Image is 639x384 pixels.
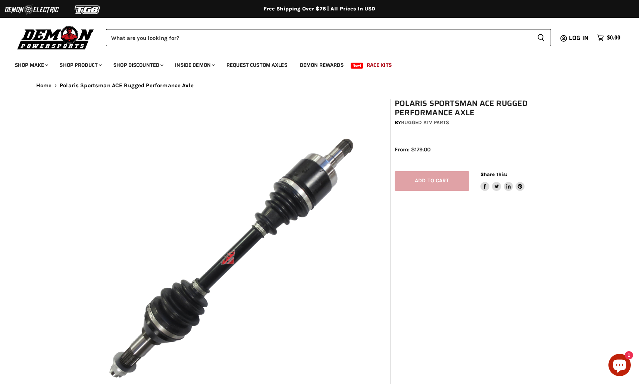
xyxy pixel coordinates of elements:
[480,171,507,177] span: Share this:
[60,3,116,17] img: TGB Logo 2
[9,54,618,73] ul: Main menu
[294,57,349,73] a: Demon Rewards
[593,32,624,43] a: $0.00
[566,35,593,41] a: Log in
[480,171,525,191] aside: Share this:
[351,63,363,69] span: New!
[106,29,551,46] form: Product
[395,146,430,153] span: From: $179.00
[4,3,60,17] img: Demon Electric Logo 2
[361,57,397,73] a: Race Kits
[108,57,168,73] a: Shop Discounted
[401,119,449,126] a: Rugged ATV Parts
[395,99,565,117] h1: Polaris Sportsman ACE Rugged Performance Axle
[569,33,589,43] span: Log in
[607,34,620,41] span: $0.00
[36,82,52,89] a: Home
[15,24,97,51] img: Demon Powersports
[531,29,551,46] button: Search
[106,29,531,46] input: Search
[21,6,618,12] div: Free Shipping Over $75 | All Prices In USD
[9,57,53,73] a: Shop Make
[395,119,565,127] div: by
[169,57,219,73] a: Inside Demon
[606,354,633,378] inbox-online-store-chat: Shopify online store chat
[54,57,106,73] a: Shop Product
[21,82,618,89] nav: Breadcrumbs
[60,82,194,89] span: Polaris Sportsman ACE Rugged Performance Axle
[221,57,293,73] a: Request Custom Axles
